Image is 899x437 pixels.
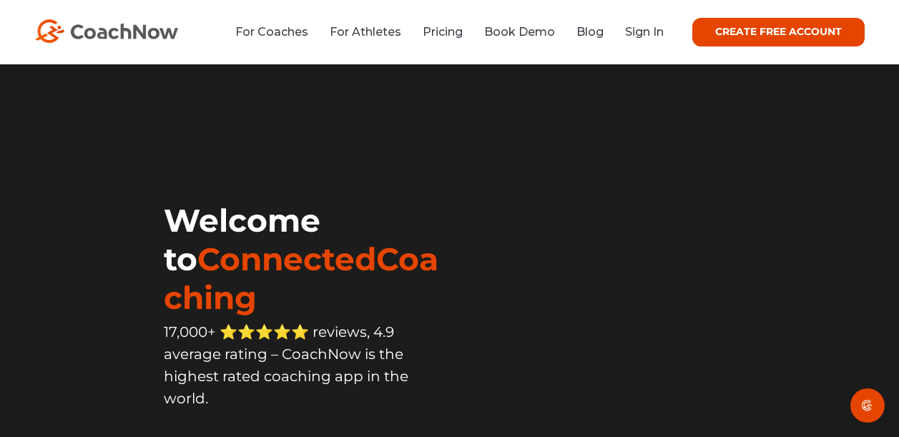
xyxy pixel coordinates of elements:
[164,323,408,407] span: 17,000+ ⭐️⭐️⭐️⭐️⭐️ reviews, 4.9 average rating – CoachNow is the highest rated coaching app in th...
[423,25,463,39] a: Pricing
[625,25,664,39] a: Sign In
[330,25,401,39] a: For Athletes
[164,240,438,317] span: ConnectedCoaching
[235,25,308,39] a: For Coaches
[164,201,449,317] h1: Welcome to
[850,388,885,423] div: Open Intercom Messenger
[484,25,555,39] a: Book Demo
[35,19,178,43] img: CoachNow Logo
[576,25,604,39] a: Blog
[692,18,865,46] a: CREATE FREE ACCOUNT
